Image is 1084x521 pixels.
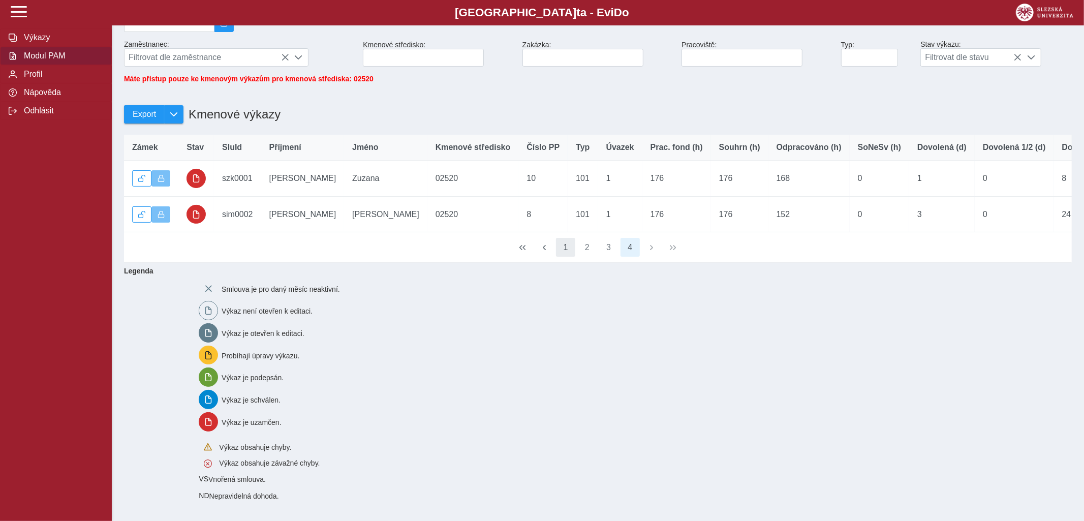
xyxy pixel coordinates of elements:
span: Výkaz je otevřen k editaci. [222,330,304,338]
span: Filtrovat dle zaměstnance [125,49,289,66]
span: Profil [21,70,103,79]
td: 176 [642,196,711,232]
span: t [576,6,580,19]
span: Příjmení [269,143,301,152]
button: Odemknout výkaz. [132,170,151,187]
span: Nápověda [21,88,103,97]
span: Smlouva je pro daný měsíc neaktivní. [222,285,340,293]
div: Zakázka: [518,37,678,71]
span: Máte přístup pouze ke kmenovým výkazům pro kmenová střediska: 02520 [124,75,374,83]
button: Výkaz uzamčen. [151,170,171,187]
td: 3 [909,196,975,232]
button: 4 [621,238,640,257]
td: [PERSON_NAME] [261,196,345,232]
span: Výkaz obsahuje chyby. [219,443,291,451]
td: sim0002 [214,196,261,232]
td: 02520 [427,196,519,232]
span: Smlouva vnořená do kmene [199,475,208,483]
button: Výkaz uzamčen. [151,206,171,223]
button: 3 [599,238,618,257]
span: Stav [187,143,204,152]
span: Typ [576,143,590,152]
span: Číslo PP [526,143,560,152]
span: Dovolená 1/2 (d) [983,143,1046,152]
span: Export [133,110,156,119]
button: uzamčeno [187,169,206,188]
td: 101 [568,196,598,232]
td: 0 [850,161,909,197]
span: Úvazek [606,143,634,152]
span: Výkaz obsahuje závažné chyby. [219,459,320,468]
td: 1 [598,161,642,197]
td: 0 [975,161,1054,197]
span: Zámek [132,143,158,152]
span: SoNeSv (h) [858,143,901,152]
div: Kmenové středisko: [359,37,518,71]
span: SluId [222,143,242,152]
span: Vnořená smlouva. [208,475,266,483]
span: D [614,6,622,19]
span: Jméno [352,143,379,152]
td: 176 [711,196,768,232]
td: 0 [850,196,909,232]
b: [GEOGRAPHIC_DATA] a - Evi [30,6,1054,19]
td: 176 [711,161,768,197]
span: Kmenové středisko [436,143,511,152]
span: Odhlásit [21,106,103,115]
span: Filtrovat dle stavu [921,49,1021,66]
span: Dovolená (d) [917,143,967,152]
button: 1 [556,238,575,257]
span: Výkaz není otevřen k editaci. [222,308,313,316]
td: 10 [518,161,568,197]
td: 168 [768,161,850,197]
div: Stav výkazu: [916,36,1076,71]
button: Odemknout výkaz. [132,206,151,223]
span: Nepravidelná dohoda. [209,493,279,501]
span: Výkaz je podepsán. [222,374,284,382]
td: [PERSON_NAME] [344,196,427,232]
td: 8 [518,196,568,232]
td: [PERSON_NAME] [261,161,345,197]
span: Probíhají úpravy výkazu. [222,352,299,360]
span: Souhrn (h) [719,143,760,152]
span: Výkaz je schválen. [222,396,281,405]
button: Export [124,105,164,124]
td: 0 [975,196,1054,232]
div: Pracoviště: [677,37,837,71]
td: 02520 [427,161,519,197]
td: szk0001 [214,161,261,197]
button: 2 [578,238,597,257]
span: Odpracováno (h) [777,143,842,152]
b: Legenda [120,263,1068,279]
div: Typ: [837,37,917,71]
span: Prac. fond (h) [651,143,703,152]
td: 1 [598,196,642,232]
span: Výkaz je uzamčen. [222,418,282,426]
td: 176 [642,161,711,197]
span: Smlouva vnořená do kmene [199,492,209,500]
button: uzamčeno [187,205,206,224]
div: Zaměstnanec: [120,36,359,71]
td: 101 [568,161,598,197]
h1: Kmenové výkazy [183,102,281,127]
span: o [622,6,629,19]
span: Modul PAM [21,51,103,60]
img: logo_web_su.png [1016,4,1073,21]
td: Zuzana [344,161,427,197]
span: Výkazy [21,33,103,42]
td: 1 [909,161,975,197]
td: 152 [768,196,850,232]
